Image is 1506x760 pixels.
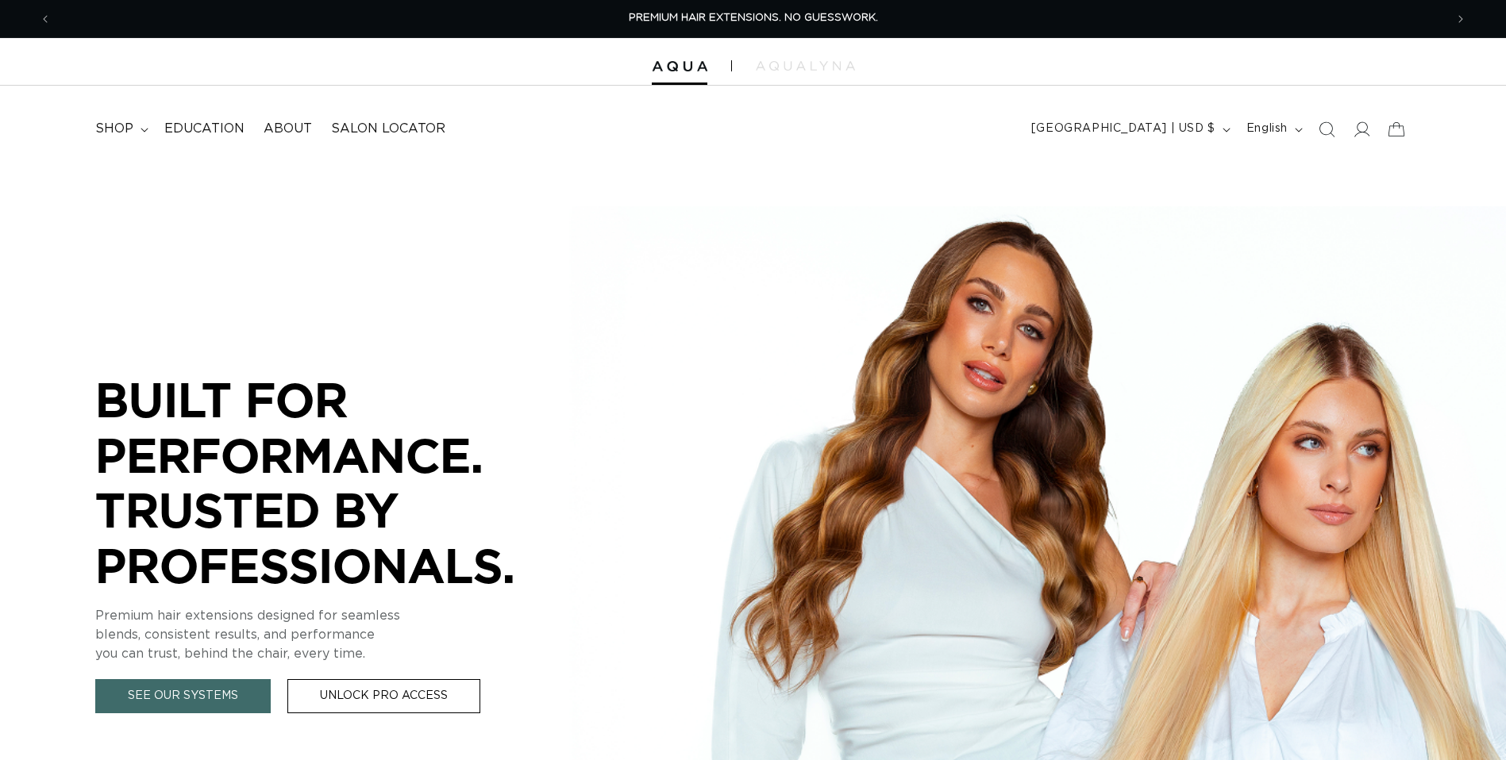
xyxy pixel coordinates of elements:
[652,61,707,72] img: Aqua Hair Extensions
[95,679,271,713] a: See Our Systems
[1309,112,1344,147] summary: Search
[1237,114,1309,144] button: English
[86,111,155,147] summary: shop
[1443,4,1478,34] button: Next announcement
[164,121,245,137] span: Education
[264,121,312,137] span: About
[95,121,133,137] span: shop
[322,111,455,147] a: Salon Locator
[287,679,480,713] a: Unlock Pro Access
[1246,121,1288,137] span: English
[95,372,572,593] p: BUILT FOR PERFORMANCE. TRUSTED BY PROFESSIONALS.
[95,606,572,663] p: Premium hair extensions designed for seamless blends, consistent results, and performance you can...
[155,111,254,147] a: Education
[756,61,855,71] img: aqualyna.com
[1022,114,1237,144] button: [GEOGRAPHIC_DATA] | USD $
[331,121,445,137] span: Salon Locator
[1031,121,1215,137] span: [GEOGRAPHIC_DATA] | USD $
[629,13,878,23] span: PREMIUM HAIR EXTENSIONS. NO GUESSWORK.
[28,4,63,34] button: Previous announcement
[254,111,322,147] a: About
